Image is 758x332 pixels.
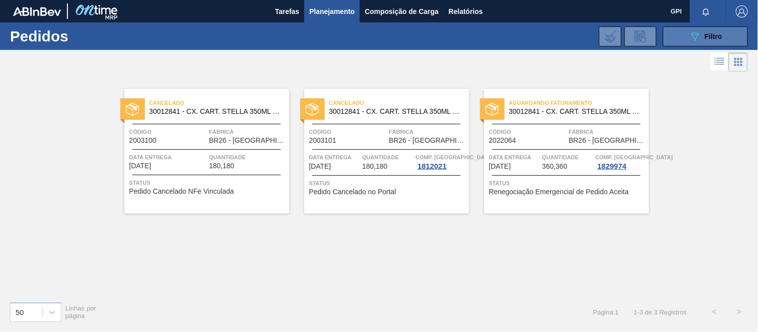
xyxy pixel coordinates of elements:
span: Planejamento [309,5,355,17]
span: Pedido Cancelado NFe Vinculada [129,188,234,195]
span: Data entrega [489,152,540,162]
span: BR26 - Uberlândia [569,137,647,144]
button: Filtro [663,26,748,46]
a: statusCancelado30012841 - CX. CART. STELLA 350ML SLK C8 429Código2003101FábricaBR26 - [GEOGRAPHIC... [289,89,469,214]
span: Fábrica [209,127,287,137]
img: status [306,103,319,116]
button: < [702,300,727,325]
span: Quantidade [362,152,413,162]
span: 03/10/2025 [489,163,511,170]
span: 2003101 [309,137,337,144]
div: Visão em Cards [729,52,748,71]
span: Código [129,127,207,137]
span: 30012841 - CX. CART. STELLA 350ML SLK C8 429 [329,108,461,115]
span: Pedido Cancelado no Portal [309,188,396,196]
span: Quantidade [542,152,593,162]
span: Data entrega [309,152,360,162]
span: Comp. Carga [416,152,493,162]
span: Renegociação Emergencial de Pedido Aceita [489,188,629,196]
span: Linhas por página [65,305,96,320]
a: statusAguardando Faturamento30012841 - CX. CART. STELLA 350ML SLK C8 429Código2022064FábricaBR26 ... [469,89,649,214]
span: BR26 - Uberlândia [209,137,287,144]
span: Tarefas [275,5,299,17]
span: Relatórios [449,5,483,17]
span: 180,180 [362,163,388,170]
span: 2003100 [129,137,157,144]
span: Cancelado [149,98,289,108]
span: 30012841 - CX. CART. STELLA 350ML SLK C8 429 [509,108,641,115]
span: BR26 - Uberlândia [389,137,467,144]
img: Logout [736,5,748,17]
span: Filtro [705,32,723,40]
span: Status [489,178,647,188]
span: Data entrega [129,152,207,162]
span: 180,180 [209,162,235,170]
h1: Pedidos [10,30,153,42]
div: 50 [15,308,24,317]
div: Visão em Lista [711,52,729,71]
span: Status [309,178,467,188]
span: 30012841 - CX. CART. STELLA 350ML SLK C8 429 [149,108,281,115]
span: Código [309,127,387,137]
div: Solicitação de Revisão de Pedidos [625,26,657,46]
span: Cancelado [329,98,469,108]
img: status [126,103,139,116]
span: 360,360 [542,163,568,170]
span: Aguardando Faturamento [509,98,649,108]
img: TNhmsLtSVTkK8tSr43FrP2fwEKptu5GPRR3wAAAABJRU5ErkJggg== [13,7,61,16]
span: Página : 1 [593,309,619,316]
button: Notificações [690,4,722,18]
a: Comp. [GEOGRAPHIC_DATA]1829974 [596,152,647,170]
span: 1 - 3 de 3 Registros [634,309,687,316]
img: status [486,103,499,116]
span: 27/08/2025 [129,162,151,170]
span: Fábrica [569,127,647,137]
span: Fábrica [389,127,467,137]
span: Quantidade [209,152,287,162]
a: statusCancelado30012841 - CX. CART. STELLA 350ML SLK C8 429Código2003100FábricaBR26 - [GEOGRAPHIC... [109,89,289,214]
span: 09/09/2025 [309,163,331,170]
button: > [727,300,752,325]
span: Status [129,178,287,188]
span: Comp. Carga [596,152,673,162]
div: 1829974 [596,162,629,170]
span: Composição de Carga [365,5,439,17]
div: Importar Negociações dos Pedidos [599,26,622,46]
div: 1812021 [416,162,449,170]
span: Código [489,127,567,137]
a: Comp. [GEOGRAPHIC_DATA]1812021 [416,152,467,170]
span: 2022064 [489,137,517,144]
